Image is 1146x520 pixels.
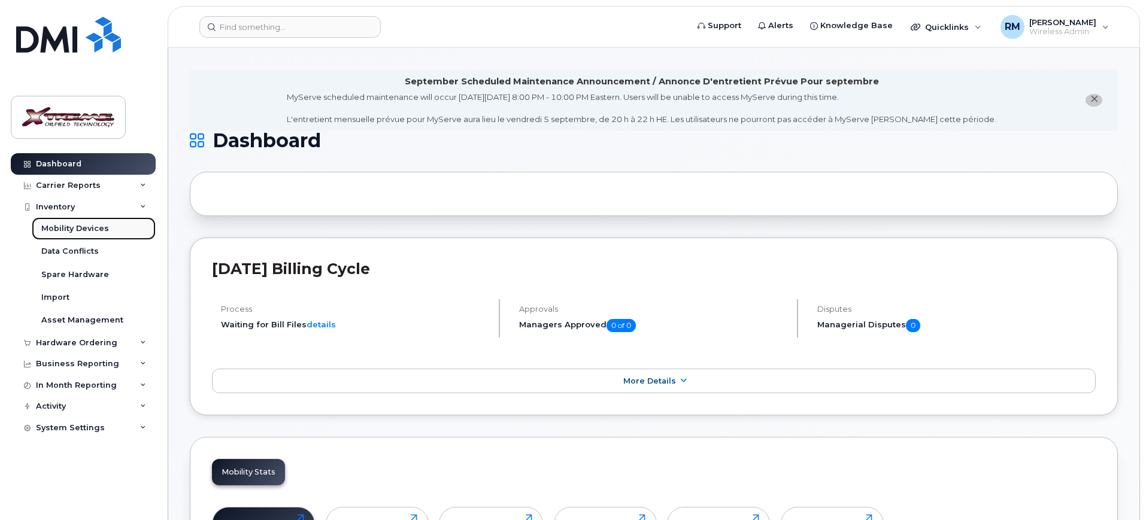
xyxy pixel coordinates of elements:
h5: Managers Approved [519,319,787,332]
h4: Process [221,305,489,314]
span: Dashboard [213,132,321,150]
h4: Approvals [519,305,787,314]
li: Waiting for Bill Files [221,319,489,330]
div: September Scheduled Maintenance Announcement / Annonce D'entretient Prévue Pour septembre [405,75,879,88]
span: More Details [623,376,676,385]
h2: [DATE] Billing Cycle [212,260,1096,278]
span: 0 [906,319,920,332]
span: 0 of 0 [607,319,636,332]
a: details [307,320,336,329]
button: close notification [1086,94,1102,107]
iframe: Messenger Launcher [1094,468,1137,511]
div: MyServe scheduled maintenance will occur [DATE][DATE] 8:00 PM - 10:00 PM Eastern. Users will be u... [287,92,996,125]
h4: Disputes [817,305,1096,314]
h5: Managerial Disputes [817,319,1096,332]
